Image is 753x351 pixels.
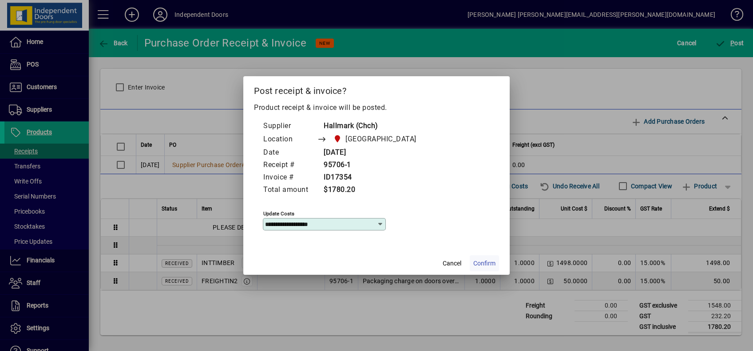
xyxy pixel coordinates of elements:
td: $1780.20 [317,184,433,196]
h2: Post receipt & invoice? [243,76,510,102]
td: Date [263,147,317,159]
button: Confirm [470,255,499,271]
td: Total amount [263,184,317,196]
span: [GEOGRAPHIC_DATA] [345,134,416,144]
td: Invoice # [263,172,317,184]
td: Location [263,133,317,147]
td: Supplier [263,120,317,133]
p: Product receipt & invoice will be posted. [254,102,499,113]
span: Cancel [443,259,461,268]
td: ID17354 [317,172,433,184]
td: Receipt # [263,159,317,172]
td: 95706-1 [317,159,433,172]
span: Confirm [473,259,495,268]
td: Hallmark (Chch) [317,120,433,133]
mat-label: Update costs [263,211,294,217]
td: [DATE] [317,147,433,159]
button: Cancel [438,255,466,271]
span: Christchurch [331,133,420,145]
